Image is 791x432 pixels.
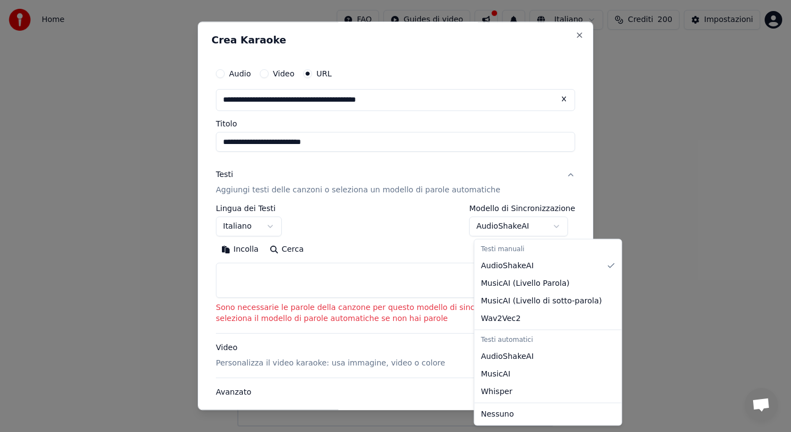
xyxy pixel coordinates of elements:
[481,313,521,324] span: Wav2Vec2
[477,332,620,347] div: Testi automatici
[481,295,602,306] span: MusicAI ( Livello di sotto-parola )
[481,368,511,379] span: MusicAI
[481,386,513,397] span: Whisper
[481,351,534,362] span: AudioShakeAI
[477,242,620,257] div: Testi manuali
[481,278,570,289] span: MusicAI ( Livello Parola )
[481,260,534,271] span: AudioShakeAI
[481,408,514,419] span: Nessuno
